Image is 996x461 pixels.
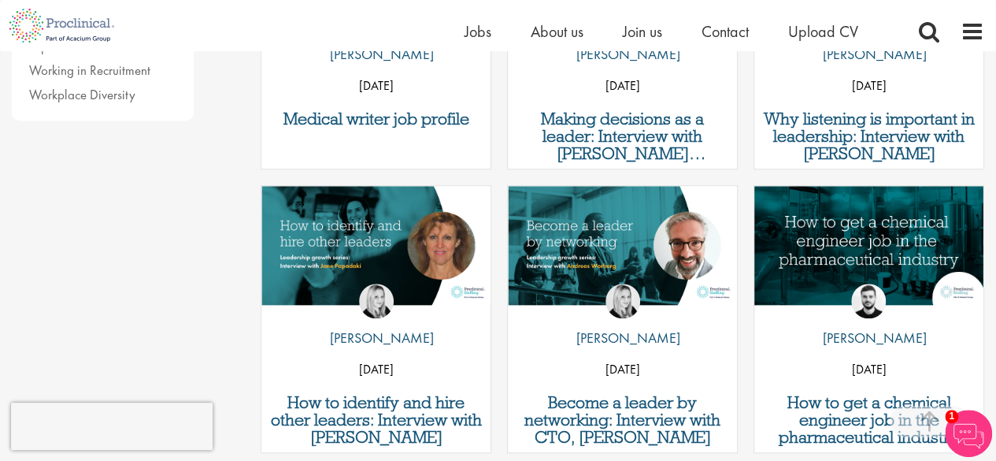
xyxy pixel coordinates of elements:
[508,358,737,381] p: [DATE]
[29,38,71,55] a: Top 10s
[945,410,958,423] span: 1
[29,61,150,79] a: Working in Recruitment
[811,326,927,350] p: [PERSON_NAME]
[465,21,491,42] a: Jobs
[788,21,858,42] a: Upload CV
[261,74,491,98] p: [DATE]
[811,43,927,66] p: [PERSON_NAME]
[945,410,992,457] img: Chatbot
[508,74,737,98] p: [DATE]
[318,43,434,66] p: [PERSON_NAME]
[261,358,491,381] p: [DATE]
[605,284,640,318] img: Naima Morys
[811,284,927,358] a: Dominic Williams [PERSON_NAME]
[754,186,983,325] a: Link to a post
[754,358,983,381] p: [DATE]
[851,284,886,318] img: Dominic Williams
[565,326,680,350] p: [PERSON_NAME]
[508,186,737,305] img: Become a leader by networking | Proclinical Interview with Andreas Worberg
[762,394,976,446] a: How to get a chemical engineer job in the pharmaceutical industry
[565,284,680,358] a: Naima Morys [PERSON_NAME]
[11,403,213,450] iframe: reCAPTCHA
[516,394,729,446] a: Become a leader by networking: Interview with CTO, [PERSON_NAME]
[565,43,680,66] p: [PERSON_NAME]
[516,110,729,162] a: Making decisions as a leader: Interview with [PERSON_NAME] [PERSON_NAME]
[359,284,394,318] img: Naima Morys
[531,21,583,42] a: About us
[29,86,135,103] a: Workplace Diversity
[261,186,491,325] a: Link to a post
[508,186,737,325] a: Link to a post
[754,74,983,98] p: [DATE]
[754,186,983,305] img: How to get a chemical engineer job in the pharmaceutical industry
[702,21,749,42] a: Contact
[269,110,483,128] a: Medical writer job profile
[623,21,662,42] a: Join us
[318,326,434,350] p: [PERSON_NAME]
[261,186,491,305] img: How to identify and hire other leaders | Jane Papadaki
[269,394,483,446] a: How to identify and hire other leaders: Interview with [PERSON_NAME]
[762,110,976,162] a: Why listening is important in leadership: Interview with [PERSON_NAME]
[318,284,434,358] a: Naima Morys [PERSON_NAME]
